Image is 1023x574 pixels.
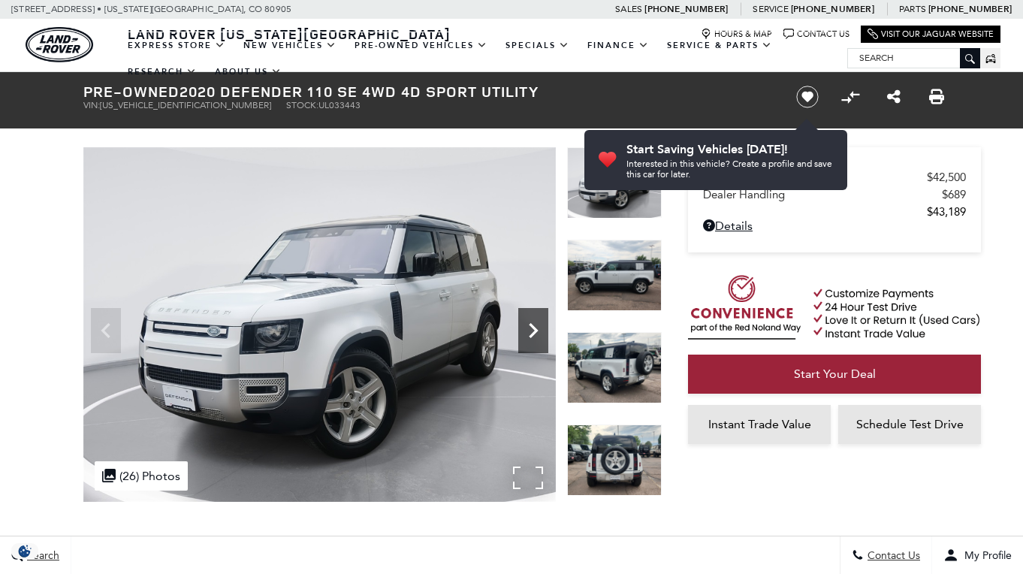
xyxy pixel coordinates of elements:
[8,543,42,559] section: Click to Open Cookie Consent Modal
[83,83,771,100] h1: 2020 Defender 110 SE 4WD 4D Sport Utility
[868,29,994,40] a: Visit Our Jaguar Website
[8,543,42,559] img: Opt-Out Icon
[128,25,451,43] span: Land Rover [US_STATE][GEOGRAPHIC_DATA]
[95,461,188,491] div: (26) Photos
[791,3,874,15] a: [PHONE_NUMBER]
[567,147,662,219] img: Used 2020 Fuji White Land Rover SE image 1
[703,188,942,201] span: Dealer Handling
[932,536,1023,574] button: Open user profile menu
[83,81,180,101] strong: Pre-Owned
[703,205,966,219] a: $43,189
[346,32,496,59] a: Pre-Owned Vehicles
[958,549,1012,562] span: My Profile
[703,171,927,184] span: Retailer Selling Price
[119,25,460,43] a: Land Rover [US_STATE][GEOGRAPHIC_DATA]
[119,32,234,59] a: EXPRESS STORE
[11,4,291,14] a: [STREET_ADDRESS] • [US_STATE][GEOGRAPHIC_DATA], CO 80905
[496,32,578,59] a: Specials
[644,3,728,15] a: [PHONE_NUMBER]
[83,147,556,502] img: Used 2020 Fuji White Land Rover SE image 1
[688,405,831,444] a: Instant Trade Value
[26,27,93,62] img: Land Rover
[119,59,206,85] a: Research
[753,4,788,14] span: Service
[708,417,811,431] span: Instant Trade Value
[703,171,966,184] a: Retailer Selling Price $42,500
[927,205,966,219] span: $43,189
[206,59,291,85] a: About Us
[567,332,662,403] img: Used 2020 Fuji White Land Rover SE image 3
[887,88,901,106] a: Share this Pre-Owned 2020 Defender 110 SE 4WD 4D Sport Utility
[100,100,271,110] span: [US_VEHICLE_IDENTIFICATION_NUMBER]
[929,88,944,106] a: Print this Pre-Owned 2020 Defender 110 SE 4WD 4D Sport Utility
[658,32,781,59] a: Service & Parts
[783,29,849,40] a: Contact Us
[701,29,772,40] a: Hours & Map
[927,171,966,184] span: $42,500
[856,417,964,431] span: Schedule Test Drive
[318,100,361,110] span: UL033443
[567,240,662,311] img: Used 2020 Fuji White Land Rover SE image 2
[83,100,100,110] span: VIN:
[791,85,824,109] button: Save vehicle
[899,4,926,14] span: Parts
[234,32,346,59] a: New Vehicles
[26,27,93,62] a: land-rover
[928,3,1012,15] a: [PHONE_NUMBER]
[848,49,979,67] input: Search
[578,32,658,59] a: Finance
[942,188,966,201] span: $689
[286,100,318,110] span: Stock:
[839,86,862,108] button: Compare vehicle
[567,424,662,496] img: Used 2020 Fuji White Land Rover SE image 4
[794,367,876,381] span: Start Your Deal
[615,4,642,14] span: Sales
[838,405,981,444] a: Schedule Test Drive
[518,308,548,353] div: Next
[119,32,847,85] nav: Main Navigation
[864,549,920,562] span: Contact Us
[703,219,966,233] a: Details
[688,355,981,394] a: Start Your Deal
[703,188,966,201] a: Dealer Handling $689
